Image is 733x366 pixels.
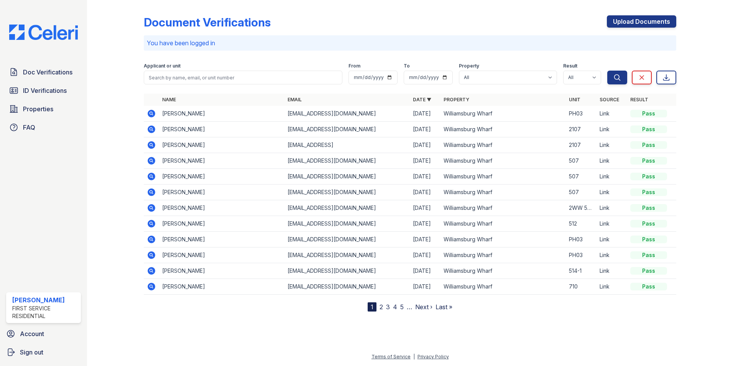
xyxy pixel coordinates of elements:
[566,169,597,185] td: 507
[417,354,449,359] a: Privacy Policy
[284,232,410,247] td: [EMAIL_ADDRESS][DOMAIN_NAME]
[159,185,284,200] td: [PERSON_NAME]
[440,200,566,216] td: Williamsburg Wharf
[440,263,566,279] td: Williamsburg Wharf
[159,279,284,295] td: [PERSON_NAME]
[284,263,410,279] td: [EMAIL_ADDRESS][DOMAIN_NAME]
[159,247,284,263] td: [PERSON_NAME]
[6,64,81,80] a: Doc Verifications
[410,279,440,295] td: [DATE]
[597,137,627,153] td: Link
[597,106,627,122] td: Link
[410,106,440,122] td: [DATE]
[440,137,566,153] td: Williamsburg Wharf
[569,97,580,102] a: Unit
[284,106,410,122] td: [EMAIL_ADDRESS][DOMAIN_NAME]
[630,236,667,243] div: Pass
[284,216,410,232] td: [EMAIL_ADDRESS][DOMAIN_NAME]
[284,185,410,200] td: [EMAIL_ADDRESS][DOMAIN_NAME]
[410,169,440,185] td: [DATE]
[597,169,627,185] td: Link
[630,157,667,165] div: Pass
[630,267,667,275] div: Pass
[597,216,627,232] td: Link
[410,122,440,137] td: [DATE]
[440,247,566,263] td: Williamsburg Wharf
[630,220,667,228] div: Pass
[630,110,667,117] div: Pass
[410,137,440,153] td: [DATE]
[597,263,627,279] td: Link
[440,232,566,247] td: Williamsburg Wharf
[566,279,597,295] td: 710
[400,303,404,311] a: 5
[407,302,412,312] span: …
[284,153,410,169] td: [EMAIL_ADDRESS][DOMAIN_NAME]
[159,263,284,279] td: [PERSON_NAME]
[144,63,181,69] label: Applicant or unit
[566,153,597,169] td: 507
[413,354,415,359] div: |
[410,153,440,169] td: [DATE]
[566,216,597,232] td: 512
[410,200,440,216] td: [DATE]
[410,263,440,279] td: [DATE]
[393,303,397,311] a: 4
[144,71,342,84] input: Search by name, email, or unit number
[410,185,440,200] td: [DATE]
[630,125,667,133] div: Pass
[630,283,667,290] div: Pass
[410,247,440,263] td: [DATE]
[597,232,627,247] td: Link
[23,86,67,95] span: ID Verifications
[597,247,627,263] td: Link
[630,97,648,102] a: Result
[284,200,410,216] td: [EMAIL_ADDRESS][DOMAIN_NAME]
[23,68,72,77] span: Doc Verifications
[368,302,376,312] div: 1
[348,63,360,69] label: From
[371,354,411,359] a: Terms of Service
[144,15,271,29] div: Document Verifications
[566,137,597,153] td: 2107
[630,141,667,149] div: Pass
[440,279,566,295] td: Williamsburg Wharf
[288,97,302,102] a: Email
[284,122,410,137] td: [EMAIL_ADDRESS][DOMAIN_NAME]
[159,232,284,247] td: [PERSON_NAME]
[3,345,84,360] a: Sign out
[701,335,725,358] iframe: chat widget
[440,169,566,185] td: Williamsburg Wharf
[404,63,410,69] label: To
[159,106,284,122] td: [PERSON_NAME]
[410,232,440,247] td: [DATE]
[630,173,667,180] div: Pass
[20,329,44,338] span: Account
[159,122,284,137] td: [PERSON_NAME]
[440,216,566,232] td: Williamsburg Wharf
[566,200,597,216] td: 2WW 520
[159,153,284,169] td: [PERSON_NAME]
[386,303,390,311] a: 3
[23,104,53,114] span: Properties
[12,305,78,320] div: First Service Residential
[597,185,627,200] td: Link
[12,295,78,305] div: [PERSON_NAME]
[162,97,176,102] a: Name
[440,185,566,200] td: Williamsburg Wharf
[630,251,667,259] div: Pass
[607,15,676,28] a: Upload Documents
[597,122,627,137] td: Link
[630,188,667,196] div: Pass
[284,279,410,295] td: [EMAIL_ADDRESS][DOMAIN_NAME]
[563,63,577,69] label: Result
[415,303,432,311] a: Next ›
[436,303,452,311] a: Last »
[566,263,597,279] td: 514-1
[566,185,597,200] td: 507
[159,169,284,185] td: [PERSON_NAME]
[159,137,284,153] td: [PERSON_NAME]
[440,106,566,122] td: Williamsburg Wharf
[566,122,597,137] td: 2107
